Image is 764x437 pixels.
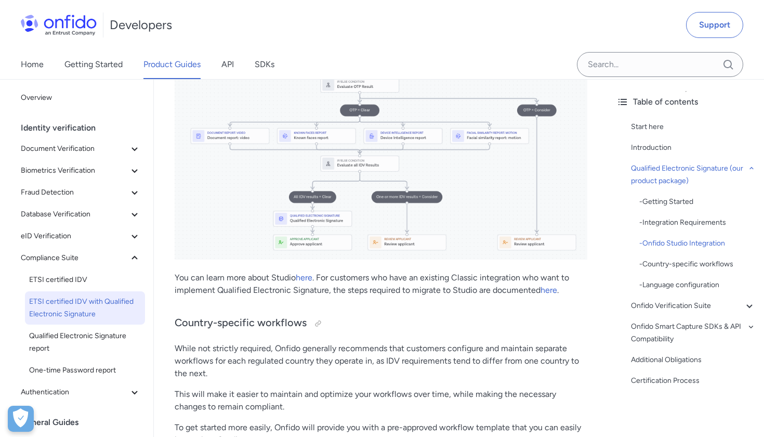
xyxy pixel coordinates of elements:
a: Certification Process [631,375,756,387]
button: Authentication [17,382,145,403]
input: Onfido search input field [577,52,743,77]
a: -Language configuration [639,279,756,291]
button: Database Verification [17,204,145,225]
a: Onfido Smart Capture SDKs & API Compatibility [631,320,756,345]
a: One-time Password report [25,360,145,381]
a: -Integration Requirements [639,216,756,229]
div: - Language configuration [639,279,756,291]
div: - Country-specific workflows [639,258,756,271]
img: Onfido Logo [21,15,97,35]
span: Fraud Detection [21,186,128,199]
a: Product Guides [143,50,201,79]
h1: Developers [110,17,172,33]
a: API [221,50,234,79]
div: - Integration Requirements [639,216,756,229]
span: Compliance Suite [21,252,128,264]
button: Biometrics Verification [17,160,145,181]
span: Overview [21,92,141,104]
span: ETSI certified IDV with Qualified Electronic Signature [29,295,141,320]
p: This will make it easier to maintain and optimize your workflows over time, while making the nece... [175,388,587,413]
div: - Getting Started [639,196,756,208]
span: Qualified Electronic Signature report [29,330,141,355]
a: Overview [17,87,145,108]
button: Document Verification [17,138,145,159]
a: -Getting Started [639,196,756,208]
a: SDKs [255,50,274,79]
button: eID Verification [17,226,145,247]
span: Document Verification [21,143,128,155]
span: ETSI certified IDV [29,274,141,286]
span: eID Verification [21,230,128,242]
a: Qualified Electronic Signature (our product package) [631,162,756,187]
p: While not strictly required, Onfido generally recommends that customers configure and maintain se... [175,342,587,380]
span: Database Verification [21,208,128,221]
div: Identity verification [21,118,149,138]
a: -Country-specific workflows [639,258,756,271]
a: Onfido Verification Suite [631,300,756,312]
div: General Guides [21,412,149,433]
a: Start here [631,121,756,133]
a: Getting Started [64,50,123,79]
a: here [296,273,312,282]
a: ETSI certified IDV with Qualified Electronic Signature [25,291,145,325]
button: Open Preferences [8,406,34,432]
div: Table of contents [616,96,756,108]
div: - Onfido Studio Integration [639,237,756,250]
a: -Onfido Studio Integration [639,237,756,250]
a: Additional Obligations [631,354,756,366]
a: Qualified Electronic Signature report [25,326,145,359]
a: Support [686,12,743,38]
span: Biometrics Verification [21,164,128,177]
a: here [541,285,557,295]
h3: Country-specific workflows [175,315,587,332]
span: Authentication [21,386,128,399]
button: Compliance Suite [17,248,145,268]
a: Introduction [631,142,756,154]
div: Cookie Preferences [8,406,34,432]
span: One-time Password report [29,364,141,377]
a: ETSI certified IDV [25,269,145,290]
a: Home [21,50,44,79]
p: You can learn more about Studio . For customers who have an existing Classic integration who want... [175,272,587,297]
button: Fraud Detection [17,182,145,203]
